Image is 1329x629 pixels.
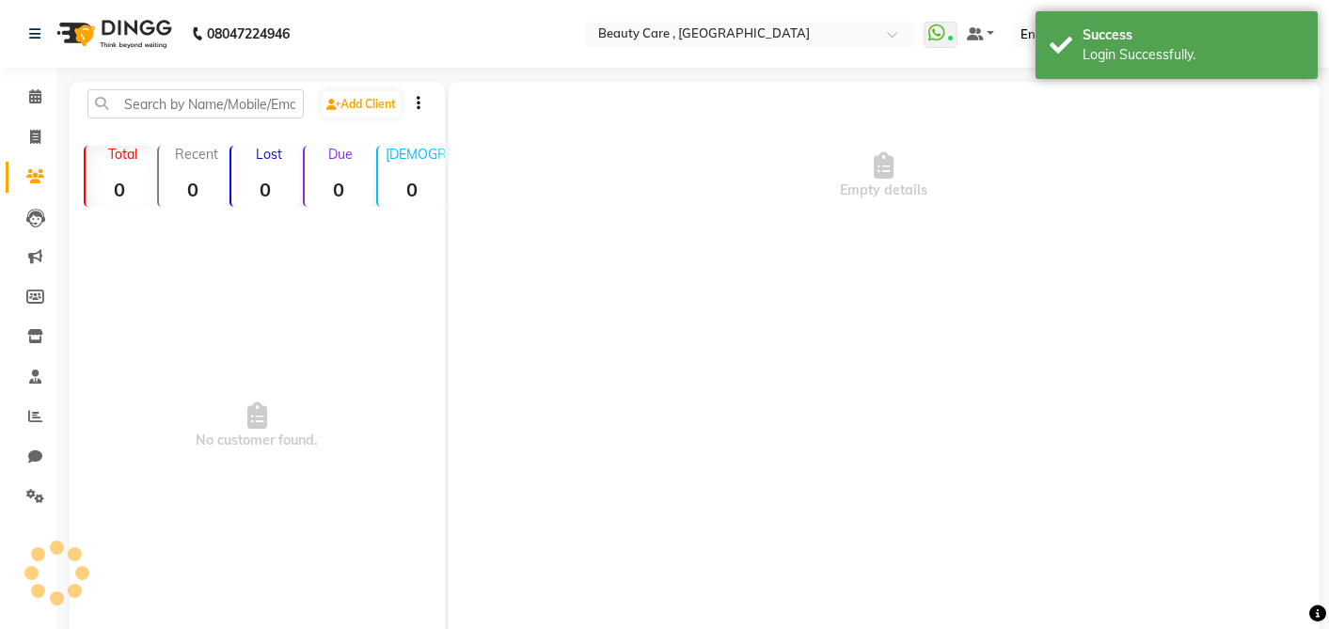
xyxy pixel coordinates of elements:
[86,178,153,201] strong: 0
[378,178,446,201] strong: 0
[449,82,1320,270] div: Empty details
[231,178,299,201] strong: 0
[48,8,177,60] img: logo
[87,89,304,118] input: Search by Name/Mobile/Email/Code
[1083,45,1304,65] div: Login Successfully.
[309,146,372,163] p: Due
[322,91,401,118] a: Add Client
[386,146,446,163] p: [DEMOGRAPHIC_DATA]
[93,146,153,163] p: Total
[166,146,227,163] p: Recent
[1083,25,1304,45] div: Success
[159,178,227,201] strong: 0
[239,146,299,163] p: Lost
[305,178,372,201] strong: 0
[207,8,290,60] b: 08047224946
